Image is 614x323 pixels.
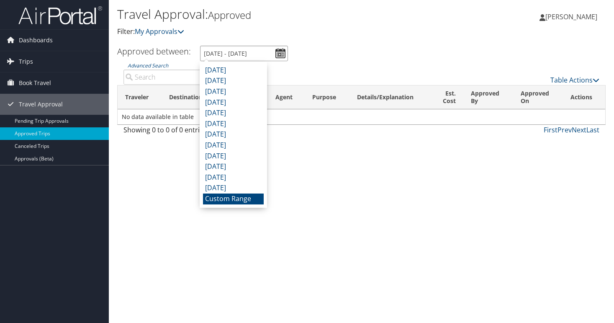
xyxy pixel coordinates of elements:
[203,183,264,194] li: [DATE]
[117,5,443,23] h1: Travel Approval:
[539,4,606,29] a: [PERSON_NAME]
[586,125,599,134] a: Last
[18,5,102,25] img: airportal-logo.png
[203,151,264,162] li: [DATE]
[432,85,464,109] th: Est. Cost: activate to sort column ascending
[117,26,443,37] p: Filter:
[545,12,597,21] span: [PERSON_NAME]
[118,85,162,109] th: Traveler: activate to sort column ascending
[544,125,557,134] a: First
[203,161,264,172] li: [DATE]
[513,85,563,109] th: Approved On: activate to sort column ascending
[305,85,349,109] th: Purpose
[349,85,432,109] th: Details/Explanation
[268,85,305,109] th: Agent
[203,86,264,97] li: [DATE]
[557,125,572,134] a: Prev
[118,109,605,124] td: No data available in table
[200,46,288,61] input: [DATE] - [DATE]
[203,65,264,76] li: [DATE]
[203,108,264,119] li: [DATE]
[203,119,264,129] li: [DATE]
[463,85,513,109] th: Approved By: activate to sort column ascending
[135,27,184,36] a: My Approvals
[117,46,191,57] h3: Approved between:
[203,75,264,86] li: [DATE]
[19,72,51,93] span: Book Travel
[203,172,264,183] li: [DATE]
[203,97,264,108] li: [DATE]
[203,129,264,140] li: [DATE]
[128,62,168,69] a: Advanced Search
[563,85,605,109] th: Actions
[208,8,251,22] small: Approved
[123,70,233,85] input: Advanced Search
[19,30,53,51] span: Dashboards
[203,194,264,204] li: Custom Range
[572,125,586,134] a: Next
[162,85,217,109] th: Destination: activate to sort column ascending
[19,51,33,72] span: Trips
[19,94,63,115] span: Travel Approval
[123,125,233,139] div: Showing 0 to 0 of 0 entries
[550,75,599,85] a: Table Actions
[203,140,264,151] li: [DATE]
